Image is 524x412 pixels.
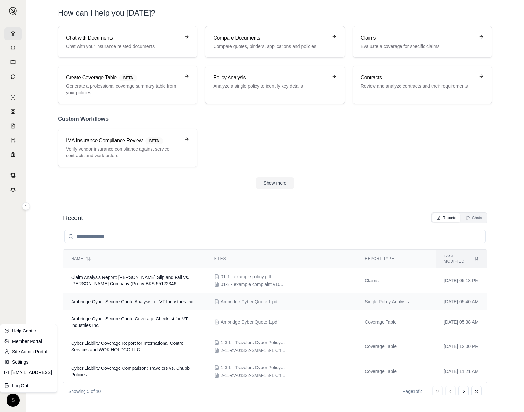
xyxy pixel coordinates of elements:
[66,137,180,144] h3: IMA Insurance Compliance Review
[58,114,492,123] h2: Custom Workflows
[145,137,163,144] span: BETA
[2,326,55,336] a: Help Center
[361,34,475,42] h3: Claims
[4,56,22,69] a: Prompt Library
[66,83,180,96] p: Generate a professional coverage summary table from your policies.
[357,334,436,359] td: Coverage Table
[357,250,436,268] th: Report Type
[213,43,327,50] p: Compare quotes, binders, applications and policies
[436,293,487,310] td: [DATE] 05:40 AM
[206,250,357,268] th: Files
[71,316,188,328] span: Ambridge Cyber Secure Quote Coverage Checklist for VT Industries Inc.
[4,183,22,196] a: Legal Search Engine
[221,281,286,288] span: 01-2 - example complaint v109.pdf
[221,298,279,305] span: Ambridge Cyber Quote 1.pdf
[357,310,436,334] td: Coverage Table
[4,134,22,147] a: Custom Report
[357,268,436,293] td: Claims
[66,74,180,81] h3: Create Coverage Table
[213,74,327,81] h3: Policy Analysis
[465,215,482,220] div: Chats
[4,42,22,55] a: Documents Vault
[11,369,53,376] a: [EMAIL_ADDRESS]
[213,34,327,42] h3: Compare Documents
[71,341,185,352] span: Cyber Liability Coverage Report for International Control Services and WOK HOLDCO LLC
[213,83,327,89] p: Analyze a single policy to identify key details
[66,146,180,159] p: Verify vendor insurance compliance against service contracts and work orders
[4,119,22,132] a: Claim Coverage
[119,74,137,81] span: BETA
[4,70,22,83] a: Chat
[361,74,475,81] h3: Contracts
[4,105,22,118] a: Policy Comparisons
[4,169,22,182] a: Contract Analysis
[2,381,55,391] div: Log Out
[7,394,20,407] div: S
[436,215,456,220] div: Reports
[7,5,20,18] button: Expand sidebar
[71,256,199,261] div: Name
[436,334,487,359] td: [DATE] 12:00 PM
[402,388,422,394] div: Page 1 of 2
[357,293,436,310] td: Single Policy Analysis
[66,34,180,42] h3: Chat with Documents
[436,310,487,334] td: [DATE] 05:38 AM
[2,346,55,357] a: Site Admin Portal
[221,372,286,379] span: 2-15-cv-01322-SMM-1 8-1 Chubb Cyber2.pdf
[221,364,286,371] span: 1-3.1 - Travelers Cyber Policy40.pdf
[436,268,487,293] td: [DATE] 05:18 PM
[71,366,190,377] span: Cyber Liability Coverage Comparison: Travelers vs. Chubb Policies
[4,148,22,161] a: Coverage Table
[357,359,436,384] td: Coverage Table
[361,43,475,50] p: Evaluate a coverage for specific claims
[71,299,194,304] span: Ambridge Cyber Secure Quote Analysis for VT Industries Inc.
[68,388,101,394] p: Showing 5 of 10
[436,359,487,384] td: [DATE] 11:21 AM
[58,8,492,18] h1: How can I help you [DATE]?
[221,347,286,354] span: 2-15-cv-01322-SMM-1 8-1 Chubb Cyber2.pdf
[221,273,271,280] span: 01-1 - example policy.pdf
[361,83,475,89] p: Review and analyze contracts and their requirements
[221,339,286,346] span: 1-3.1 - Travelers Cyber Policy40.pdf
[71,275,189,286] span: Claim Analysis Report: Bernadine Cascarano Slip and Fall vs. E.J. Rohn Company (Policy BKS 55122346)
[4,91,22,104] a: Single Policy
[256,177,295,189] button: Show more
[2,336,55,346] a: Member Portal
[444,254,479,264] div: Last modified
[221,319,279,325] span: Ambridge Cyber Quote 1.pdf
[2,357,55,367] a: Settings
[66,43,180,50] p: Chat with your insurance related documents
[4,27,22,40] a: Home
[22,202,30,210] button: Expand sidebar
[9,7,17,15] img: Expand sidebar
[63,213,83,222] h2: Recent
